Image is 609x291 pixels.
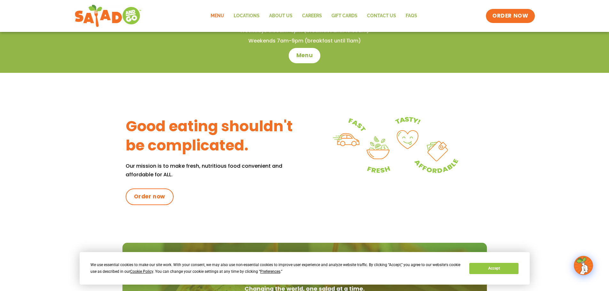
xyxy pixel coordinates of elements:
h4: Weekends 7am-9pm (breakfast until 11am) [13,37,596,44]
nav: Menu [206,9,422,23]
a: Order now [126,188,174,205]
span: Order now [134,193,165,201]
h3: Good eating shouldn't be complicated. [126,117,305,155]
a: Menu [289,48,320,63]
div: Cookie Consent Prompt [80,252,530,285]
div: We use essential cookies to make our site work. With your consent, we may also use non-essential ... [90,262,462,275]
span: Menu [296,52,313,59]
a: FAQs [401,9,422,23]
img: wpChatIcon [574,257,592,274]
span: Cookie Policy [130,269,153,274]
a: ORDER NOW [486,9,535,23]
a: GIFT CARDS [327,9,362,23]
p: Our mission is to make fresh, nutritious food convenient and affordable for ALL. [126,162,305,179]
a: Contact Us [362,9,401,23]
a: Locations [229,9,264,23]
a: About Us [264,9,297,23]
span: ORDER NOW [492,12,528,20]
button: Accept [469,263,519,274]
a: Menu [206,9,229,23]
span: Preferences [260,269,280,274]
img: new-SAG-logo-768×292 [74,3,142,29]
a: Careers [297,9,327,23]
